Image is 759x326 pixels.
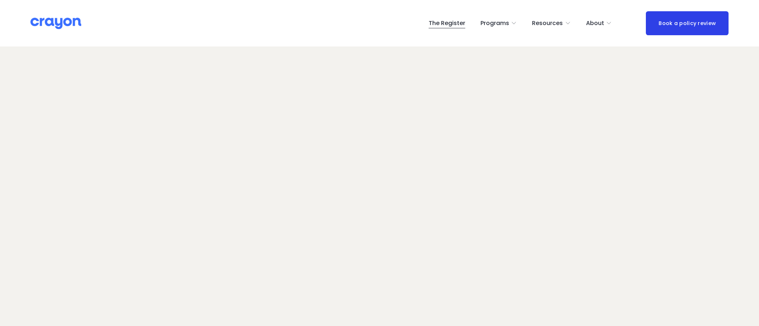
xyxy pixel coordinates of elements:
a: The Register [429,17,465,29]
a: Book a policy review [646,11,729,35]
a: folder dropdown [480,17,517,29]
span: About [586,18,604,29]
img: Crayon [30,17,81,30]
span: Resources [532,18,563,29]
a: folder dropdown [532,17,571,29]
span: Programs [480,18,509,29]
a: folder dropdown [586,17,612,29]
